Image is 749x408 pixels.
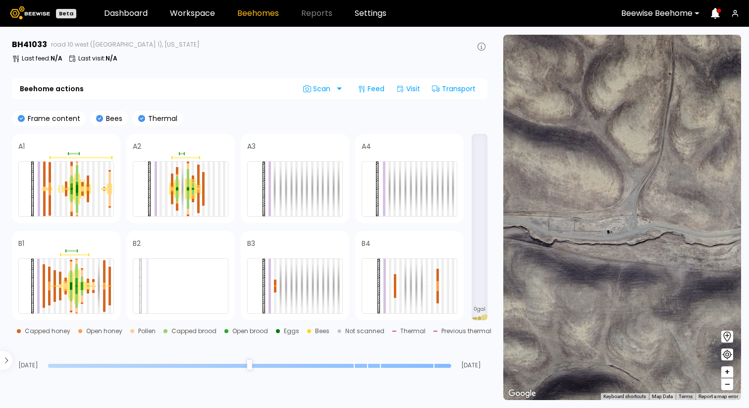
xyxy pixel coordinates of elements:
div: Open brood [232,328,268,334]
div: Not scanned [345,328,384,334]
b: N/A [51,54,62,62]
h4: A3 [247,143,256,150]
div: Feed [354,81,388,97]
a: Dashboard [104,9,148,17]
a: Workspace [170,9,215,17]
span: – [725,378,730,391]
p: Frame content [25,115,80,122]
div: Transport [428,81,480,97]
p: Bees [103,115,122,122]
h4: B4 [362,240,371,247]
h4: B2 [133,240,141,247]
img: Google [506,387,538,400]
img: Beewise logo [10,6,50,19]
div: Thermal [400,328,426,334]
div: Previous thermal [441,328,491,334]
div: Beta [56,9,76,18]
span: 0 gal [474,307,485,312]
div: Capped brood [171,328,216,334]
a: Terms (opens in new tab) [679,394,693,399]
button: – [721,378,733,390]
div: Open honey [86,328,122,334]
span: road 10 west ([GEOGRAPHIC_DATA] 1), [US_STATE] [51,42,200,48]
span: + [724,366,730,378]
a: Beehomes [237,9,279,17]
a: Report a map error [698,394,738,399]
h4: B1 [18,240,24,247]
a: Settings [355,9,386,17]
p: Thermal [145,115,177,122]
button: + [721,366,733,378]
span: Reports [301,9,332,17]
div: Pollen [138,328,156,334]
span: [DATE] [455,362,487,368]
h4: B3 [247,240,255,247]
p: Last visit : [78,56,117,61]
h4: A2 [133,143,141,150]
h3: BH 41033 [12,41,47,49]
span: [DATE] [12,362,44,368]
div: Capped honey [25,328,70,334]
a: Open this area in Google Maps (opens a new window) [506,387,538,400]
b: Beehome actions [20,85,84,92]
div: Eggs [284,328,299,334]
div: Bees [315,328,329,334]
button: Keyboard shortcuts [603,393,646,400]
div: Visit [392,81,424,97]
p: Last feed : [22,56,62,61]
h4: A4 [362,143,371,150]
h4: A1 [18,143,25,150]
button: Map Data [652,393,673,400]
span: Scan [303,85,334,93]
b: N/A [106,54,117,62]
